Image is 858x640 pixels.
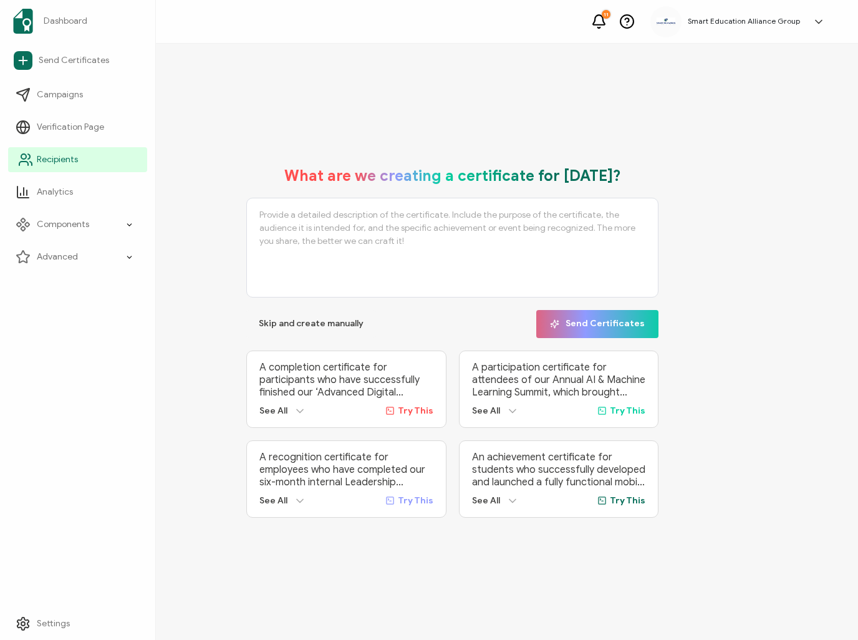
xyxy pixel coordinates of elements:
[472,451,645,488] p: An achievement certificate for students who successfully developed and launched a fully functiona...
[259,405,287,416] span: See All
[8,180,147,205] a: Analytics
[688,17,800,26] h5: Smart Education Alliance Group
[610,495,645,506] span: Try This
[259,451,433,488] p: A recognition certificate for employees who have completed our six-month internal Leadership Deve...
[472,361,645,399] p: A participation certificate for attendees of our Annual AI & Machine Learning Summit, which broug...
[13,9,33,34] img: sertifier-logomark-colored.svg
[8,115,147,140] a: Verification Page
[472,495,500,506] span: See All
[8,611,147,636] a: Settings
[8,46,147,75] a: Send Certificates
[246,310,376,338] button: Skip and create manually
[472,405,500,416] span: See All
[259,361,433,399] p: A completion certificate for participants who have successfully finished our ‘Advanced Digital Ma...
[398,405,433,416] span: Try This
[37,186,73,198] span: Analytics
[536,310,658,338] button: Send Certificates
[259,319,364,328] span: Skip and create manually
[610,405,645,416] span: Try This
[550,319,645,329] span: Send Certificates
[284,167,621,185] h1: What are we creating a certificate for [DATE]?
[44,15,87,27] span: Dashboard
[37,251,78,263] span: Advanced
[39,54,109,67] span: Send Certificates
[8,4,147,39] a: Dashboard
[657,17,675,26] img: 111c7b32-d500-4ce1-86d1-718dc6ccd280.jpg
[259,495,287,506] span: See All
[8,82,147,107] a: Campaigns
[37,121,104,133] span: Verification Page
[37,618,70,630] span: Settings
[796,580,858,640] iframe: Chat Widget
[398,495,433,506] span: Try This
[37,218,89,231] span: Components
[602,10,610,19] div: 11
[37,153,78,166] span: Recipients
[8,147,147,172] a: Recipients
[37,89,83,101] span: Campaigns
